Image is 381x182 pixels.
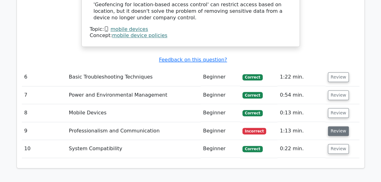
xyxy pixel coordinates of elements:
a: Feedback on this question? [159,57,227,63]
td: 10 [22,140,66,158]
div: Topic: [90,26,291,33]
a: mobile device policies [112,32,167,38]
td: Beginner [201,140,240,158]
td: 9 [22,122,66,140]
td: 0:13 min. [277,104,325,122]
td: 7 [22,86,66,104]
td: Beginner [201,68,240,86]
button: Review [328,72,349,82]
a: mobile devices [110,26,148,32]
td: Professionalism and Communication [66,122,201,140]
span: Correct [242,146,263,152]
span: Correct [242,92,263,98]
td: 0:22 min. [277,140,325,158]
span: Correct [242,74,263,80]
button: Review [328,144,349,154]
td: 8 [22,104,66,122]
span: Incorrect [242,128,266,134]
td: Basic Troubleshooting Techniques [66,68,201,86]
button: Review [328,90,349,100]
td: Mobile Devices [66,104,201,122]
td: Beginner [201,122,240,140]
button: Review [328,108,349,118]
button: Review [328,126,349,136]
td: Beginner [201,86,240,104]
span: Correct [242,110,263,116]
td: 1:22 min. [277,68,325,86]
td: Power and Environmental Management [66,86,201,104]
td: 6 [22,68,66,86]
div: Concept: [90,32,291,39]
td: 0:54 min. [277,86,325,104]
td: Beginner [201,104,240,122]
td: System Compatibility [66,140,201,158]
td: 1:13 min. [277,122,325,140]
